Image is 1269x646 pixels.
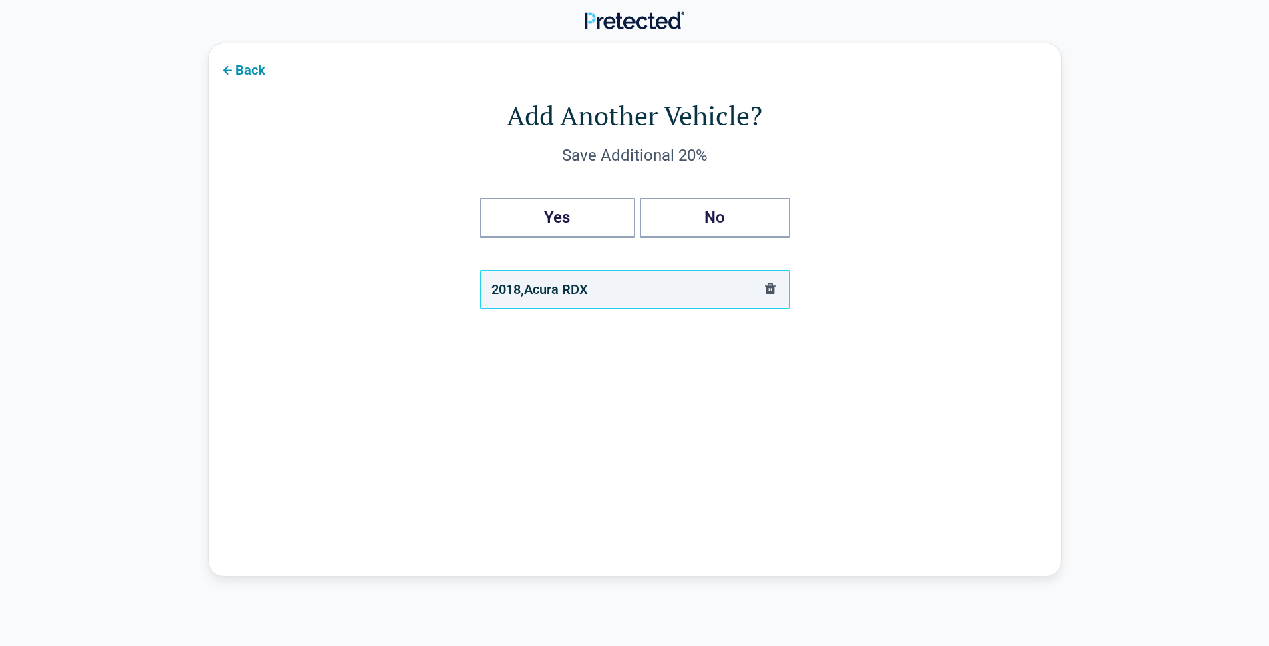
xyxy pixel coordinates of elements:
[262,145,1008,166] div: Save Additional 20%
[491,279,588,300] div: 2018 , Acura RDX
[640,198,790,238] button: No
[762,281,778,299] button: delete
[480,198,635,238] button: Yes
[209,54,276,84] button: Back
[480,198,790,238] div: Add Another Vehicles?
[262,97,1008,134] h1: Add Another Vehicle?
